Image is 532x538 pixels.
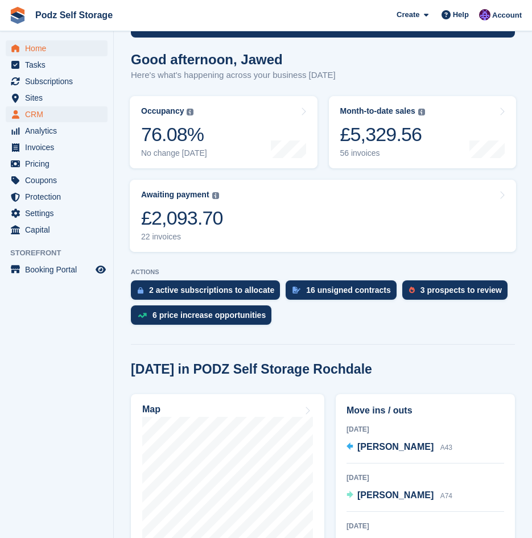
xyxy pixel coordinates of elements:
[440,444,452,452] span: A43
[6,262,108,278] a: menu
[141,123,207,146] div: 76.08%
[25,73,93,89] span: Subscriptions
[357,490,434,500] span: [PERSON_NAME]
[340,148,425,158] div: 56 invoices
[141,190,209,200] div: Awaiting payment
[131,305,277,330] a: 6 price increase opportunities
[402,280,513,305] a: 3 prospects to review
[397,9,419,20] span: Create
[131,280,286,305] a: 2 active subscriptions to allocate
[357,442,434,452] span: [PERSON_NAME]
[440,492,452,500] span: A74
[25,156,93,172] span: Pricing
[142,404,160,415] h2: Map
[347,521,504,531] div: [DATE]
[329,96,517,168] a: Month-to-date sales £5,329.56 56 invoices
[340,106,415,116] div: Month-to-date sales
[131,69,336,82] p: Here's what's happening across your business [DATE]
[286,280,402,305] a: 16 unsigned contracts
[25,222,93,238] span: Capital
[492,10,522,21] span: Account
[420,285,502,295] div: 3 prospects to review
[94,263,108,276] a: Preview store
[187,109,193,115] img: icon-info-grey-7440780725fd019a000dd9b08b2336e03edf1995a4989e88bcd33f0948082b44.svg
[347,424,504,434] div: [DATE]
[31,6,117,24] a: Podz Self Storage
[25,57,93,73] span: Tasks
[25,172,93,188] span: Coupons
[152,311,266,320] div: 6 price increase opportunities
[479,9,490,20] img: Jawed Chowdhary
[6,222,108,238] a: menu
[6,205,108,221] a: menu
[131,362,372,377] h2: [DATE] in PODZ Self Storage Rochdale
[131,52,336,67] h1: Good afternoon, Jawed
[6,73,108,89] a: menu
[418,109,425,115] img: icon-info-grey-7440780725fd019a000dd9b08b2336e03edf1995a4989e88bcd33f0948082b44.svg
[6,57,108,73] a: menu
[141,232,223,242] div: 22 invoices
[25,90,93,106] span: Sites
[10,247,113,259] span: Storefront
[347,440,452,455] a: [PERSON_NAME] A43
[138,287,143,294] img: active_subscription_to_allocate_icon-d502201f5373d7db506a760aba3b589e785aa758c864c3986d89f69b8ff3...
[131,268,515,276] p: ACTIONS
[25,40,93,56] span: Home
[6,90,108,106] a: menu
[6,172,108,188] a: menu
[6,106,108,122] a: menu
[25,189,93,205] span: Protection
[25,139,93,155] span: Invoices
[25,205,93,221] span: Settings
[25,106,93,122] span: CRM
[9,7,26,24] img: stora-icon-8386f47178a22dfd0bd8f6a31ec36ba5ce8667c1dd55bd0f319d3a0aa187defe.svg
[6,40,108,56] a: menu
[340,123,425,146] div: £5,329.56
[130,96,317,168] a: Occupancy 76.08% No change [DATE]
[347,489,452,503] a: [PERSON_NAME] A74
[6,189,108,205] a: menu
[453,9,469,20] span: Help
[141,206,223,230] div: £2,093.70
[138,313,147,318] img: price_increase_opportunities-93ffe204e8149a01c8c9dc8f82e8f89637d9d84a8eef4429ea346261dce0b2c0.svg
[347,404,504,417] h2: Move ins / outs
[347,473,504,483] div: [DATE]
[409,287,415,293] img: prospect-51fa495bee0391a8d652442698ab0144808aea92771e9ea1ae160a38d050c398.svg
[149,285,274,295] div: 2 active subscriptions to allocate
[130,180,516,252] a: Awaiting payment £2,093.70 22 invoices
[141,106,184,116] div: Occupancy
[6,123,108,139] a: menu
[6,156,108,172] a: menu
[25,262,93,278] span: Booking Portal
[141,148,207,158] div: No change [DATE]
[292,287,300,293] img: contract_signature_icon-13c848040528278c33f63329250d36e43548de30e8caae1d1a13099fd9432cc5.svg
[212,192,219,199] img: icon-info-grey-7440780725fd019a000dd9b08b2336e03edf1995a4989e88bcd33f0948082b44.svg
[306,285,391,295] div: 16 unsigned contracts
[6,139,108,155] a: menu
[25,123,93,139] span: Analytics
